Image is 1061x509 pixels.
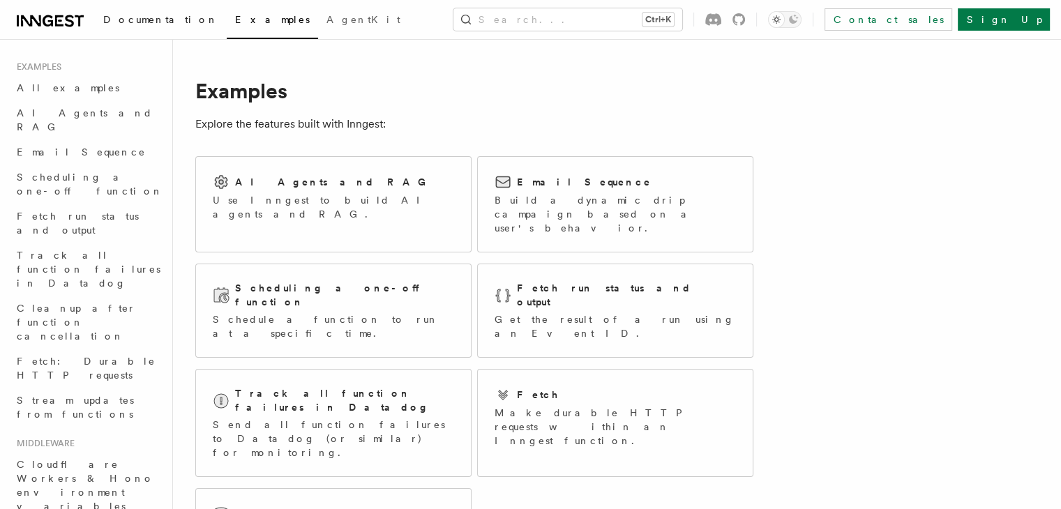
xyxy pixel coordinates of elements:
a: AgentKit [318,4,409,38]
a: Track all function failures in Datadog [11,243,164,296]
a: Fetch: Durable HTTP requests [11,349,164,388]
button: Search...Ctrl+K [453,8,682,31]
kbd: Ctrl+K [642,13,674,26]
a: Stream updates from functions [11,388,164,427]
h1: Examples [195,78,753,103]
a: Email Sequence [11,139,164,165]
h2: Scheduling a one-off function [235,281,454,309]
span: Examples [11,61,61,73]
p: Explore the features built with Inngest: [195,114,753,134]
p: Make durable HTTP requests within an Inngest function. [495,406,736,448]
span: Documentation [103,14,218,25]
h2: Fetch [517,388,559,402]
span: Fetch: Durable HTTP requests [17,356,156,381]
span: Middleware [11,438,75,449]
a: Email SequenceBuild a dynamic drip campaign based on a user's behavior. [477,156,753,252]
a: Fetch run status and output [11,204,164,243]
span: Scheduling a one-off function [17,172,163,197]
a: Scheduling a one-off functionSchedule a function to run at a specific time. [195,264,472,358]
p: Get the result of a run using an Event ID. [495,312,736,340]
a: Sign Up [958,8,1050,31]
span: Email Sequence [17,146,146,158]
a: Scheduling a one-off function [11,165,164,204]
p: Send all function failures to Datadog (or similar) for monitoring. [213,418,454,459]
a: AI Agents and RAGUse Inngest to build AI agents and RAG. [195,156,472,252]
span: Fetch run status and output [17,211,139,236]
h2: Fetch run status and output [517,281,736,309]
span: All examples [17,82,119,93]
a: Documentation [95,4,227,38]
a: Examples [227,4,318,39]
a: AI Agents and RAG [11,100,164,139]
span: AI Agents and RAG [17,107,153,132]
a: Fetch run status and outputGet the result of a run using an Event ID. [477,264,753,358]
span: AgentKit [326,14,400,25]
a: Cleanup after function cancellation [11,296,164,349]
span: Examples [235,14,310,25]
p: Schedule a function to run at a specific time. [213,312,454,340]
a: Contact sales [825,8,952,31]
button: Toggle dark mode [768,11,802,28]
span: Cleanup after function cancellation [17,303,136,342]
h2: AI Agents and RAG [235,175,433,189]
a: Track all function failures in DatadogSend all function failures to Datadog (or similar) for moni... [195,369,472,477]
p: Use Inngest to build AI agents and RAG. [213,193,454,221]
h2: Email Sequence [517,175,652,189]
span: Track all function failures in Datadog [17,250,160,289]
p: Build a dynamic drip campaign based on a user's behavior. [495,193,736,235]
h2: Track all function failures in Datadog [235,386,454,414]
span: Stream updates from functions [17,395,134,420]
a: All examples [11,75,164,100]
a: FetchMake durable HTTP requests within an Inngest function. [477,369,753,477]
